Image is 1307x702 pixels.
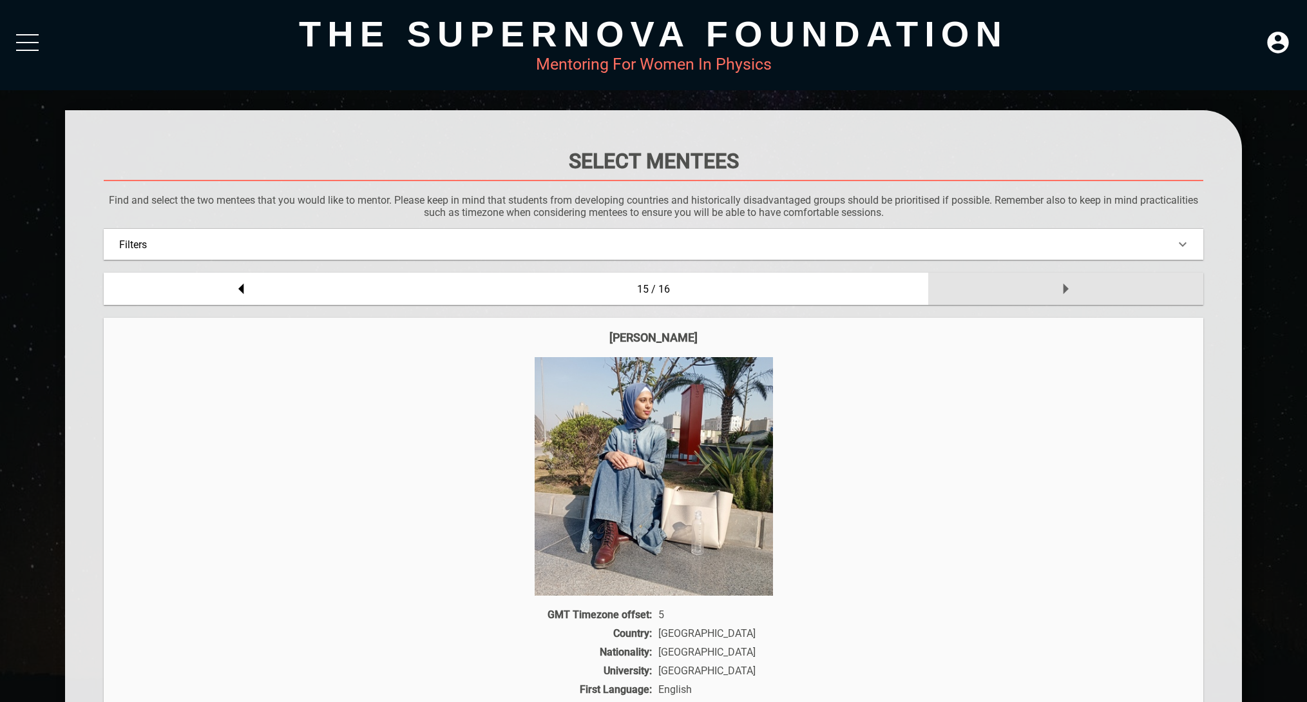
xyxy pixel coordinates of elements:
div: Filters [119,239,1187,251]
div: GMT Timezone offset: [117,609,655,621]
div: [GEOGRAPHIC_DATA] [655,627,1190,639]
div: English [655,683,1190,696]
p: Find and select the two mentees that you would like to mentor. Please keep in mind that students ... [104,194,1203,219]
div: Filters [104,229,1203,260]
div: [GEOGRAPHIC_DATA] [655,665,1190,677]
div: Nationality: [117,646,655,658]
div: Country: [117,627,655,639]
div: [GEOGRAPHIC_DATA] [655,646,1190,658]
div: Mentoring For Women In Physics [65,55,1241,73]
div: 5 [655,609,1190,621]
div: [PERSON_NAME] [117,331,1190,344]
div: University: [117,665,655,677]
div: 15 / 16 [379,273,928,305]
div: The Supernova Foundation [65,13,1241,55]
div: First Language: [117,683,655,696]
h1: Select Mentees [104,149,1203,173]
